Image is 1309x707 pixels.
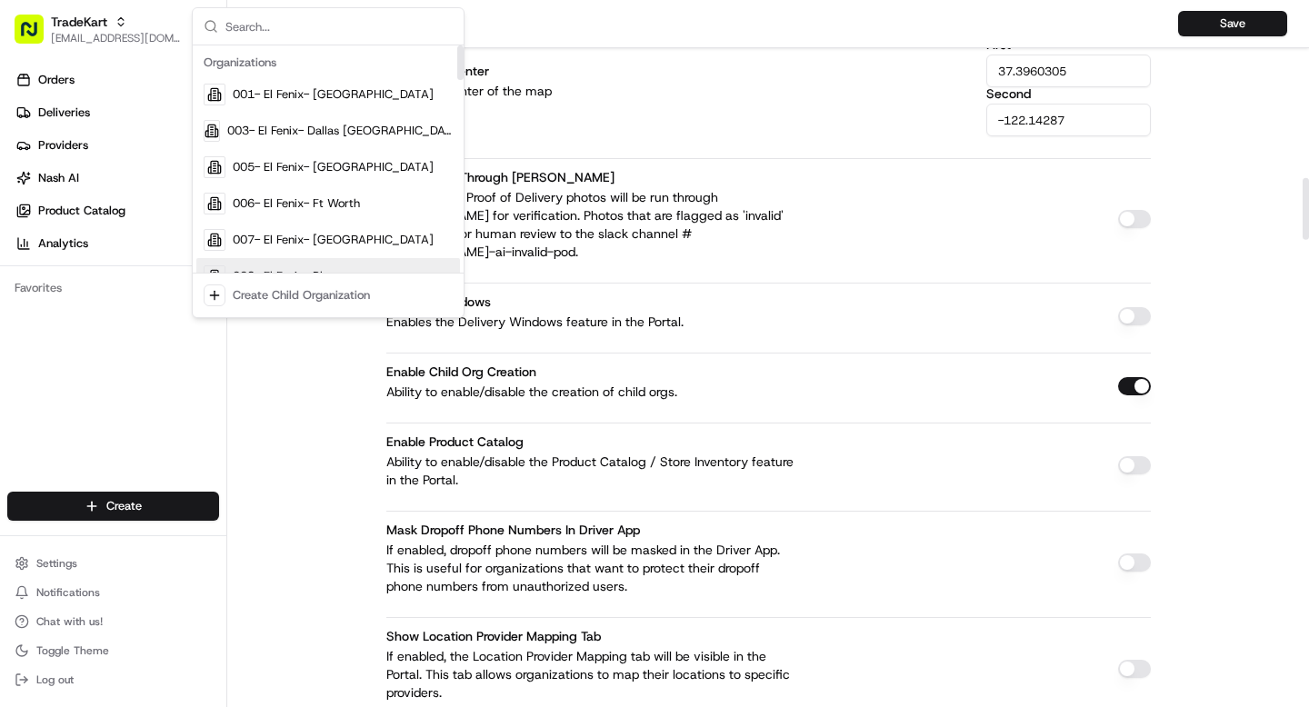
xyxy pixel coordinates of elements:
span: Pylon [181,451,220,464]
span: Log out [36,672,74,687]
img: Shah Alam [18,314,47,343]
p: If enabled, the Location Provider Mapping tab will be visible in the Portal. This tab allows orga... [386,647,795,702]
div: 💻 [154,408,168,423]
input: Search... [225,8,453,45]
div: Suggestions [193,45,464,317]
button: TradeKart [51,13,107,31]
img: Grace Nketiah [18,264,47,294]
span: API Documentation [172,406,292,424]
a: 💻API Documentation [146,399,299,432]
div: Create Child Organization [233,287,370,304]
span: Create [106,498,142,514]
label: Second [986,87,1151,100]
label: Run all POD through [PERSON_NAME] [386,169,615,185]
a: Nash AI [7,164,226,193]
button: [EMAIL_ADDRESS][DOMAIN_NAME] [51,31,181,45]
span: • [151,282,157,296]
span: 003- El Fenix- Dallas [GEOGRAPHIC_DATA][PERSON_NAME] [227,123,453,139]
p: If enabled, all Proof of Delivery photos will be run through [PERSON_NAME] for verification. Phot... [386,188,795,261]
input: Clear [47,117,300,136]
button: Toggle Theme [7,638,219,663]
p: The initial center of the map [386,82,795,100]
img: 1736555255976-a54dd68f-1ca7-489b-9aae-adbdc363a1c4 [18,174,51,206]
span: 007- El Fenix- [GEOGRAPHIC_DATA] [233,232,434,248]
button: Save [1178,11,1287,36]
span: [DATE] [255,331,292,345]
a: Providers [7,131,226,160]
div: Favorites [7,274,219,303]
span: 006- El Fenix- Ft Worth [233,195,360,212]
span: 008- El Fenix- Plano [233,268,342,284]
img: 4920774857489_3d7f54699973ba98c624_72.jpg [38,174,71,206]
span: Chat with us! [36,614,103,629]
label: First [986,38,1151,51]
label: Enable Child Org Creation [386,363,536,380]
span: Providers [38,137,88,154]
span: Settings [36,556,77,571]
h1: Feature Flags [249,13,1178,35]
div: Start new chat [82,174,298,192]
p: Ability to enable/disable the creation of child orgs. [386,383,795,401]
p: Ability to enable/disable the Product Catalog / Store Inventory feature in the Portal. [386,453,795,489]
a: 📗Knowledge Base [11,399,146,432]
button: Chat with us! [7,609,219,634]
div: Past conversations [18,236,116,251]
span: [DATE] [161,282,198,296]
a: Product Catalog [7,196,226,225]
span: Notifications [36,585,100,600]
button: Log out [7,667,219,692]
label: Show Location Provider Mapping Tab [386,628,601,644]
span: Product Catalog [38,203,125,219]
button: See all [282,233,331,254]
img: 1736555255976-a54dd68f-1ca7-489b-9aae-adbdc363a1c4 [36,283,51,297]
button: Create [7,492,219,521]
span: Analytics [38,235,88,252]
span: Orders [38,72,75,88]
span: • [245,331,251,345]
div: We're available if you need us! [82,192,250,206]
p: Enables the Delivery Windows feature in the Portal. [386,313,795,331]
button: TradeKart[EMAIL_ADDRESS][DOMAIN_NAME] [7,7,188,51]
p: If enabled, dropoff phone numbers will be masked in the Driver App. This is useful for organizati... [386,541,795,595]
span: Toggle Theme [36,643,109,658]
label: Enable Product Catalog [386,433,524,450]
a: Deliveries [7,98,226,127]
button: Settings [7,551,219,576]
label: Mask Dropoff Phone Numbers in Driver App [386,522,640,538]
a: Analytics [7,229,226,258]
button: Notifications [7,580,219,605]
a: Powered byPylon [128,450,220,464]
p: Welcome 👋 [18,73,331,102]
div: Organizations [196,49,460,76]
button: Start new chat [309,179,331,201]
span: Knowledge Base [36,406,139,424]
div: 📗 [18,408,33,423]
span: Deliveries [38,105,90,121]
span: Nash AI [38,170,79,186]
span: 001- El Fenix- [GEOGRAPHIC_DATA] [233,86,434,103]
span: [PERSON_NAME] [PERSON_NAME] [56,331,241,345]
img: Nash [18,18,55,55]
span: [PERSON_NAME] [56,282,147,296]
a: Orders [7,65,226,95]
span: 005- El Fenix- [GEOGRAPHIC_DATA] [233,159,434,175]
